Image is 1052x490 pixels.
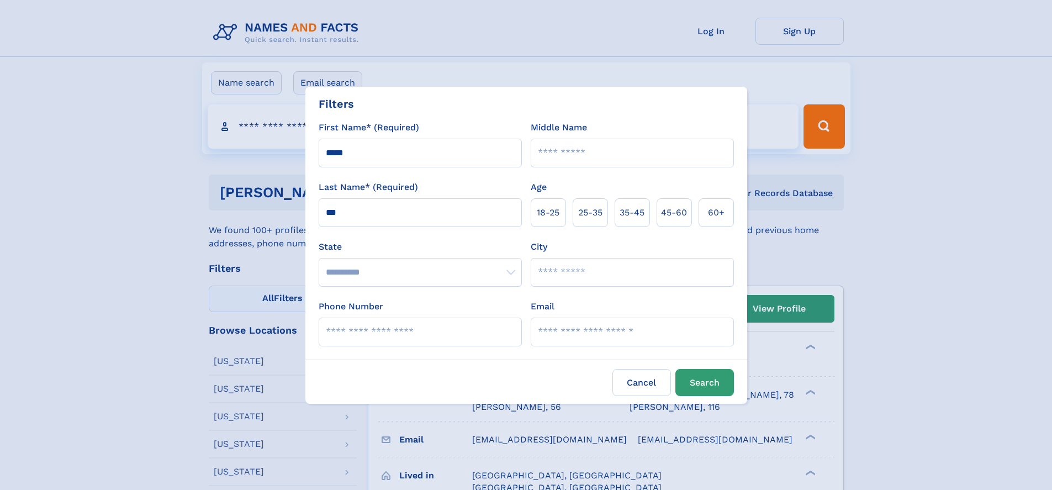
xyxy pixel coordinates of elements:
label: First Name* (Required) [319,121,419,134]
div: Filters [319,96,354,112]
span: 25‑35 [578,206,602,219]
label: Phone Number [319,300,383,313]
label: Age [531,181,547,194]
label: Middle Name [531,121,587,134]
span: 18‑25 [537,206,559,219]
label: Cancel [612,369,671,396]
span: 45‑60 [661,206,687,219]
label: Email [531,300,554,313]
label: Last Name* (Required) [319,181,418,194]
label: State [319,240,522,254]
label: City [531,240,547,254]
button: Search [675,369,734,396]
span: 60+ [708,206,725,219]
span: 35‑45 [620,206,644,219]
